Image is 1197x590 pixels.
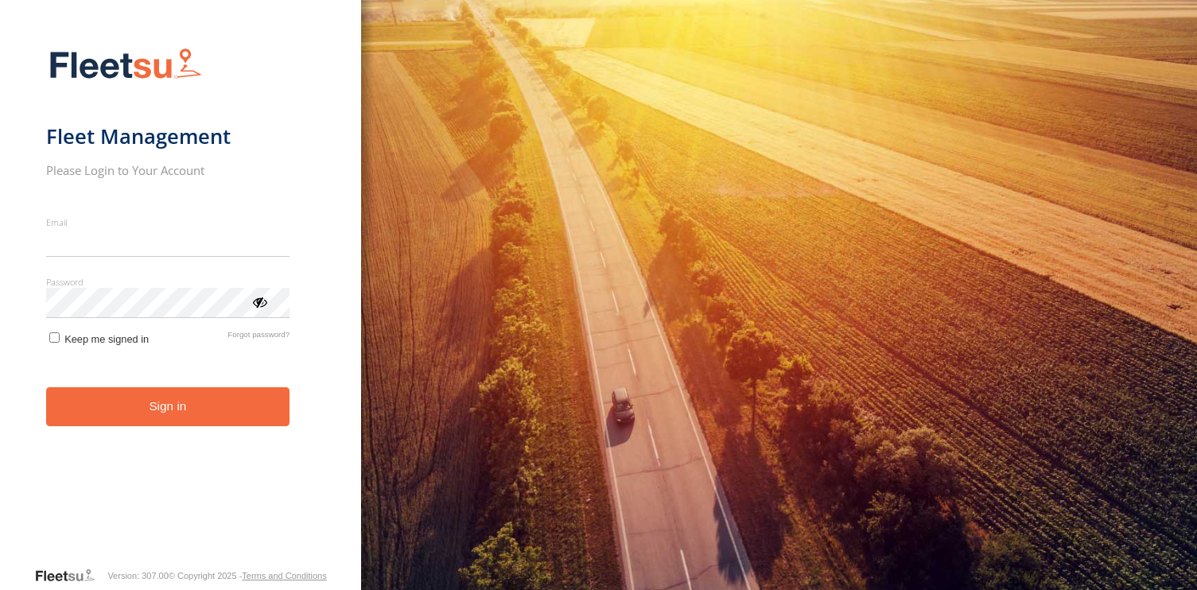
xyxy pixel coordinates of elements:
[46,38,316,566] form: main
[49,332,60,343] input: Keep me signed in
[64,333,149,345] span: Keep me signed in
[227,330,290,345] a: Forgot password?
[46,216,290,228] label: Email
[251,293,267,309] div: ViewPassword
[107,571,168,580] div: Version: 307.00
[46,276,290,288] label: Password
[46,45,205,85] img: Fleetsu
[46,387,290,426] button: Sign in
[46,123,290,149] h1: Fleet Management
[169,571,327,580] div: © Copyright 2025 -
[242,571,326,580] a: Terms and Conditions
[46,162,290,178] h2: Please Login to Your Account
[34,568,107,584] a: Visit our Website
